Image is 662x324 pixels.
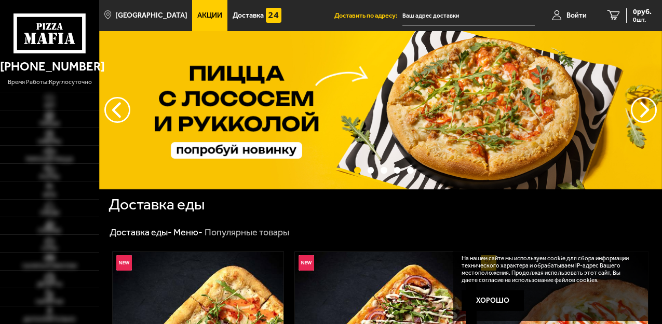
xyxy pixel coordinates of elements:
button: точки переключения [381,167,387,174]
span: 0 руб. [633,8,652,16]
span: 0 шт. [633,17,652,23]
a: Меню- [173,227,202,238]
button: точки переключения [407,167,414,174]
img: Новинка [299,255,314,271]
span: [GEOGRAPHIC_DATA] [115,12,187,19]
h1: Доставка еды [109,197,205,213]
span: Доставка [233,12,264,19]
button: предыдущий [631,97,657,123]
input: Ваш адрес доставки [402,6,535,25]
img: Новинка [116,255,132,271]
button: следующий [104,97,130,123]
div: Популярные товары [205,227,289,238]
span: Доставить по адресу: [334,12,402,19]
button: точки переключения [394,167,401,174]
button: точки переключения [368,167,374,174]
button: точки переключения [354,167,361,174]
a: Доставка еды- [110,227,172,238]
span: Войти [566,12,587,19]
span: Акции [197,12,222,19]
img: 15daf4d41897b9f0e9f617042186c801.svg [266,8,281,23]
button: Хорошо [462,290,524,311]
p: На нашем сайте мы используем cookie для сбора информации технического характера и обрабатываем IP... [462,255,637,284]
